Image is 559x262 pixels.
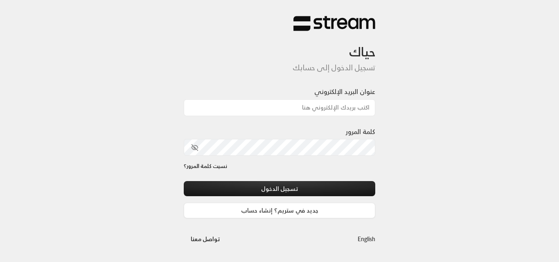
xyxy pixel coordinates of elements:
h5: تسجيل الدخول إلى حسابك [184,63,375,72]
img: Stream Logo [293,16,375,31]
h3: حياك [184,31,375,60]
button: toggle password visibility [188,141,202,155]
button: تسجيل الدخول [184,181,375,196]
input: اكتب بريدك الإلكتروني هنا [184,99,375,116]
label: كلمة المرور [346,127,375,137]
label: عنوان البريد الإلكتروني [314,87,375,96]
a: English [358,231,375,246]
a: تواصل معنا [184,234,227,244]
a: نسيت كلمة المرور؟ [184,162,227,170]
button: تواصل معنا [184,231,227,246]
a: جديد في ستريم؟ إنشاء حساب [184,203,375,218]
